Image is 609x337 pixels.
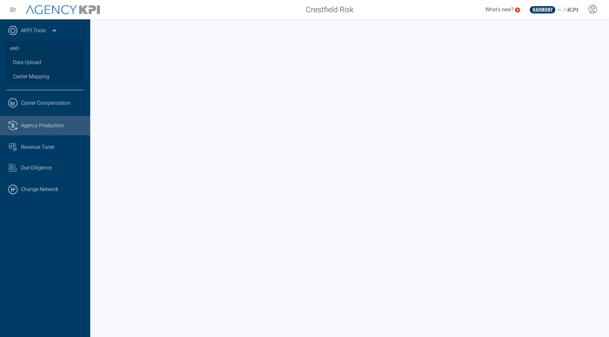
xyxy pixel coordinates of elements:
[21,122,64,130] span: Agency Production
[517,8,518,12] text: 5
[515,7,520,13] a: 5
[10,42,81,55] h3: AMS
[6,55,84,70] a: Data Upload
[21,164,52,172] span: Due Diligence
[485,6,513,13] span: What's new?
[21,143,54,151] span: Revenue Tuner
[6,70,84,84] a: Carrier Mapping
[21,27,46,34] a: AKPI Tools
[306,4,354,15] span: Crestfield Risk
[26,5,100,14] img: AgencyKPI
